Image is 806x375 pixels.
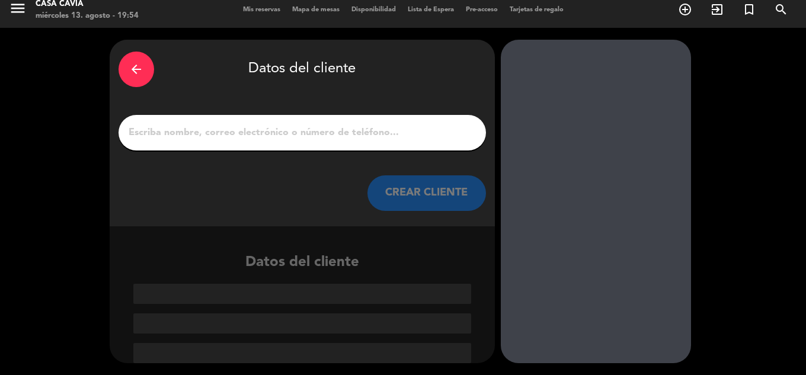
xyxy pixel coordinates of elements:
span: Lista de Espera [402,7,460,13]
i: add_circle_outline [678,2,692,17]
span: Mis reservas [237,7,286,13]
i: exit_to_app [710,2,724,17]
i: turned_in_not [742,2,756,17]
span: Mapa de mesas [286,7,346,13]
i: search [774,2,788,17]
span: Pre-acceso [460,7,504,13]
span: Tarjetas de regalo [504,7,570,13]
i: arrow_back [129,62,143,76]
button: CREAR CLIENTE [367,175,486,211]
div: Datos del cliente [119,49,486,90]
div: Datos del cliente [110,251,495,363]
span: Disponibilidad [346,7,402,13]
div: miércoles 13. agosto - 19:54 [36,10,139,22]
input: Escriba nombre, correo electrónico o número de teléfono... [127,124,477,141]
